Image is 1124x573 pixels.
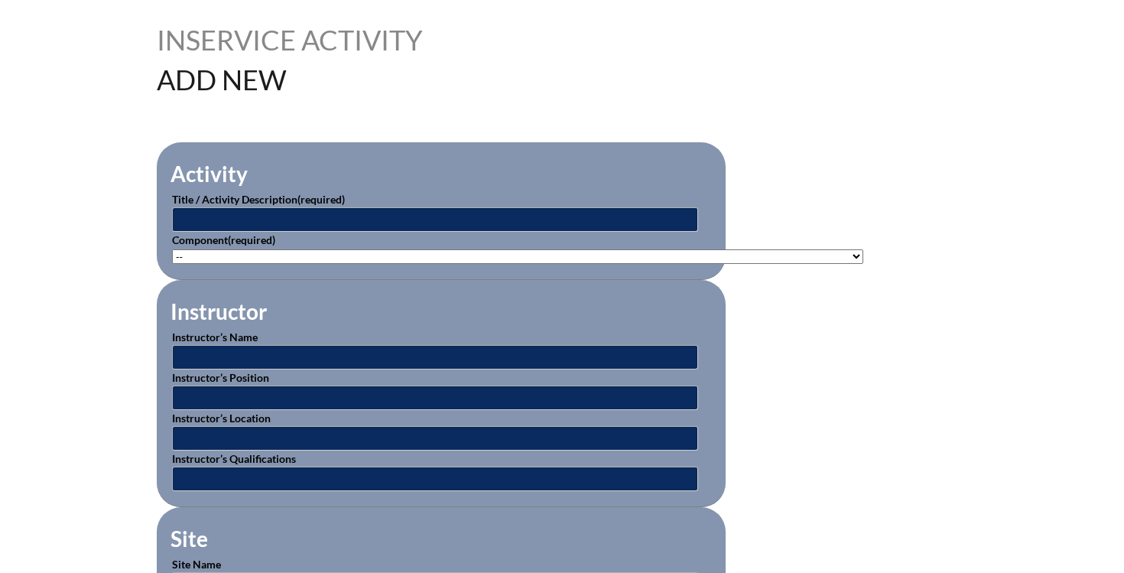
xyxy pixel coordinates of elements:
label: Title / Activity Description [172,193,345,206]
legend: Instructor [169,298,268,324]
legend: Site [169,526,210,552]
span: (required) [297,193,345,206]
h1: Inservice Activity [157,26,465,54]
label: Instructor’s Name [172,330,258,343]
label: Site Name [172,558,221,571]
label: Instructor’s Position [172,371,269,384]
h1: Add New [157,66,659,93]
label: Component [172,233,275,246]
label: Instructor’s Qualifications [172,452,296,465]
select: activity_component[data][] [172,249,863,264]
label: Instructor’s Location [172,412,271,425]
legend: Activity [169,161,249,187]
span: (required) [228,233,275,246]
